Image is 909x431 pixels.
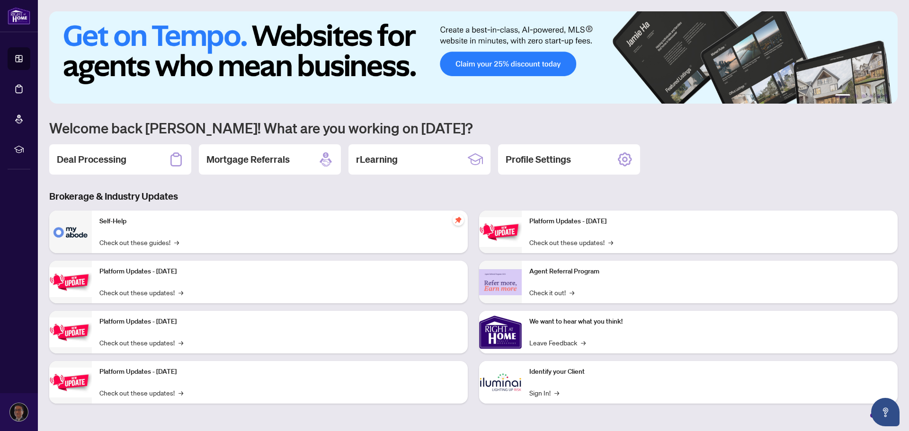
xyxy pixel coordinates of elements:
[49,119,898,137] h1: Welcome back [PERSON_NAME]! What are you working on [DATE]?
[570,287,574,298] span: →
[869,94,873,98] button: 4
[529,266,890,277] p: Agent Referral Program
[49,11,898,104] img: Slide 0
[178,287,183,298] span: →
[835,94,850,98] button: 1
[49,190,898,203] h3: Brokerage & Industry Updates
[529,367,890,377] p: Identify your Client
[453,214,464,226] span: pushpin
[554,387,559,398] span: →
[356,153,398,166] h2: rLearning
[506,153,571,166] h2: Profile Settings
[479,311,522,353] img: We want to hear what you think!
[529,237,613,247] a: Check out these updates!→
[877,94,881,98] button: 5
[529,287,574,298] a: Check it out!→
[99,317,460,327] p: Platform Updates - [DATE]
[854,94,858,98] button: 2
[479,269,522,295] img: Agent Referral Program
[99,367,460,377] p: Platform Updates - [DATE]
[206,153,290,166] h2: Mortgage Referrals
[49,368,92,397] img: Platform Updates - July 8, 2025
[99,266,460,277] p: Platform Updates - [DATE]
[49,211,92,253] img: Self-Help
[10,403,28,421] img: Profile Icon
[174,237,179,247] span: →
[529,337,586,348] a: Leave Feedback→
[608,237,613,247] span: →
[8,7,30,25] img: logo
[862,94,865,98] button: 3
[529,317,890,327] p: We want to hear what you think!
[178,387,183,398] span: →
[871,398,900,426] button: Open asap
[99,216,460,227] p: Self-Help
[99,337,183,348] a: Check out these updates!→
[99,237,179,247] a: Check out these guides!→
[49,267,92,297] img: Platform Updates - September 16, 2025
[581,337,586,348] span: →
[99,287,183,298] a: Check out these updates!→
[49,317,92,347] img: Platform Updates - July 21, 2025
[529,216,890,227] p: Platform Updates - [DATE]
[57,153,126,166] h2: Deal Processing
[479,361,522,404] img: Identify your Client
[479,217,522,247] img: Platform Updates - June 23, 2025
[884,94,888,98] button: 6
[99,387,183,398] a: Check out these updates!→
[529,387,559,398] a: Sign In!→
[178,337,183,348] span: →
